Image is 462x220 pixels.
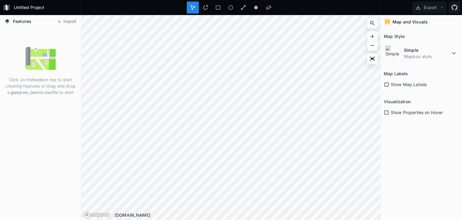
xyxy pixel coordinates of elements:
strong: .csv [44,90,52,95]
h2: Map Labels [384,69,408,78]
dt: Simple [404,47,450,53]
span: Show Map Labels [391,81,427,88]
dd: Mapbox style [404,53,450,60]
h2: Visualization [384,97,411,106]
strong: tools [32,77,43,82]
span: Features [13,18,31,24]
span: Show Properties on Hover [391,109,443,116]
button: Export [412,2,447,14]
a: Mapbox logo [83,211,110,218]
h2: Map Style [384,32,405,41]
strong: .geojson [10,90,28,95]
h4: Map and Visuals [393,19,428,25]
div: [DOMAIN_NAME] [115,212,380,218]
img: empty [26,43,56,73]
button: Import [54,17,79,26]
p: Click on the on top to start creating features or drag and drop a , or file to start [5,76,76,95]
img: Simple [385,45,401,61]
strong: .json [29,90,40,95]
